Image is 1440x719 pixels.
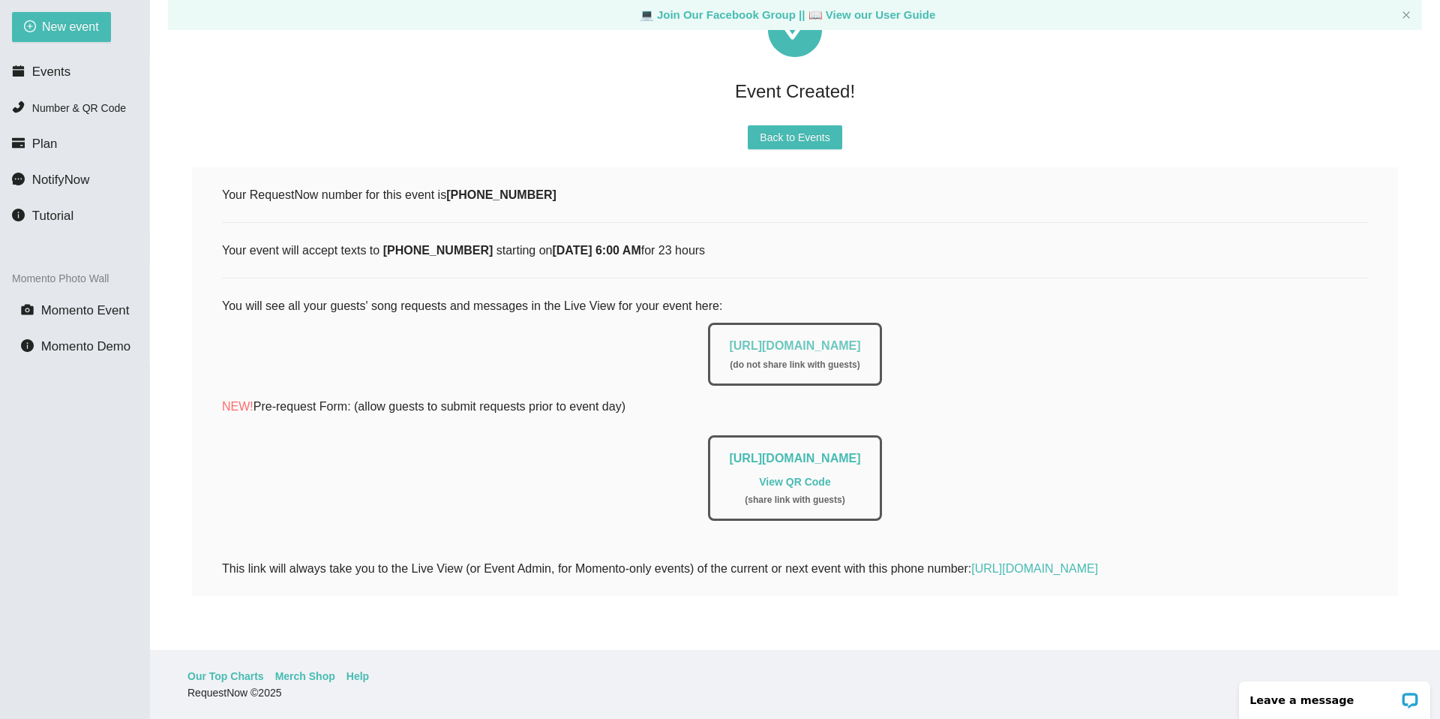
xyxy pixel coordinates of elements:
[729,493,860,507] div: ( share link with guests )
[222,241,1368,260] div: Your event will accept texts to starting on for 23 hours
[729,339,860,352] a: [URL][DOMAIN_NAME]
[1229,672,1440,719] iframe: LiveChat chat widget
[12,65,25,77] span: calendar
[640,8,808,21] a: laptop Join Our Facebook Group ||
[808,8,936,21] a: laptop View our User Guide
[32,137,58,151] span: Plan
[187,684,1399,701] div: RequestNow © 2025
[748,125,841,149] button: Back to Events
[222,296,1368,540] div: You will see all your guests' song requests and messages in the Live View for your event here:
[222,188,556,201] span: Your RequestNow number for this event is
[24,20,36,35] span: plus-circle
[12,173,25,185] span: message
[12,101,25,113] span: phone
[32,65,70,79] span: Events
[971,562,1098,575] a: [URL][DOMAIN_NAME]
[21,303,34,316] span: camera
[346,668,369,684] a: Help
[640,8,654,21] span: laptop
[12,209,25,221] span: info-circle
[768,3,822,57] span: check-circle
[41,303,130,317] span: Momento Event
[12,137,25,149] span: credit-card
[192,75,1398,107] div: Event Created!
[42,17,99,36] span: New event
[222,397,1368,416] p: Pre-request Form: (allow guests to submit requests prior to event day)
[729,358,860,372] div: ( do not share link with guests )
[729,452,860,465] a: [URL][DOMAIN_NAME]
[222,400,253,413] span: NEW!
[12,12,111,42] button: plus-circleNew event
[32,173,89,187] span: NotifyNow
[41,339,130,353] span: Momento Demo
[275,668,335,684] a: Merch Shop
[383,244,493,257] b: [PHONE_NUMBER]
[222,559,1368,578] div: This link will always take you to the Live View (or Event Admin, for Momento-only events) of the ...
[32,102,126,114] span: Number & QR Code
[1402,11,1411,20] button: close
[21,339,34,352] span: info-circle
[759,476,830,488] a: View QR Code
[760,129,829,146] span: Back to Events
[32,209,73,223] span: Tutorial
[187,668,264,684] a: Our Top Charts
[552,244,640,257] b: [DATE] 6:00 AM
[446,188,556,201] b: [PHONE_NUMBER]
[808,8,823,21] span: laptop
